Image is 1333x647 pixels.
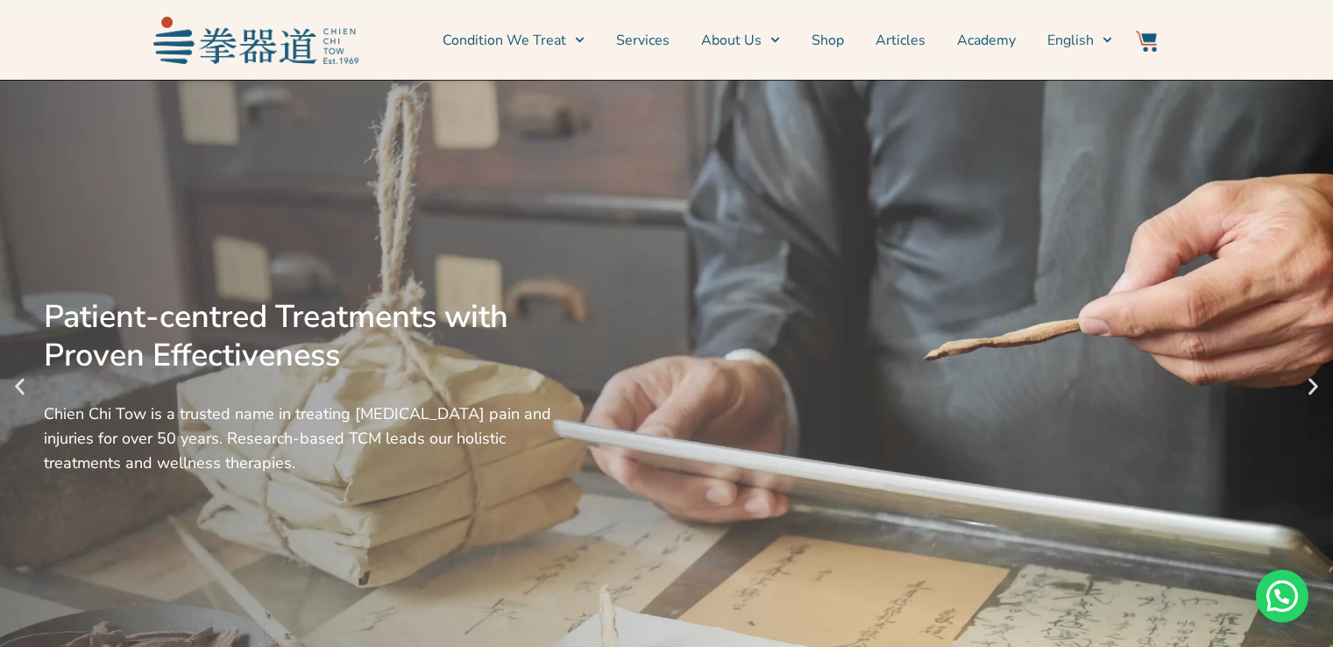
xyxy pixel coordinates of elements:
[367,18,1112,62] nav: Menu
[1302,376,1324,398] div: Next slide
[44,402,555,475] div: Chien Chi Tow is a trusted name in treating [MEDICAL_DATA] pain and injuries for over 50 years. R...
[701,18,780,62] a: About Us
[812,18,844,62] a: Shop
[1136,31,1157,52] img: Website Icon-03
[1047,18,1112,62] a: Switch to English
[876,18,925,62] a: Articles
[616,18,670,62] a: Services
[1047,30,1094,51] span: English
[9,376,31,398] div: Previous slide
[1256,570,1308,622] div: Need help? WhatsApp contact
[44,298,555,375] div: Patient-centred Treatments with Proven Effectiveness
[957,18,1016,62] a: Academy
[443,18,585,62] a: Condition We Treat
